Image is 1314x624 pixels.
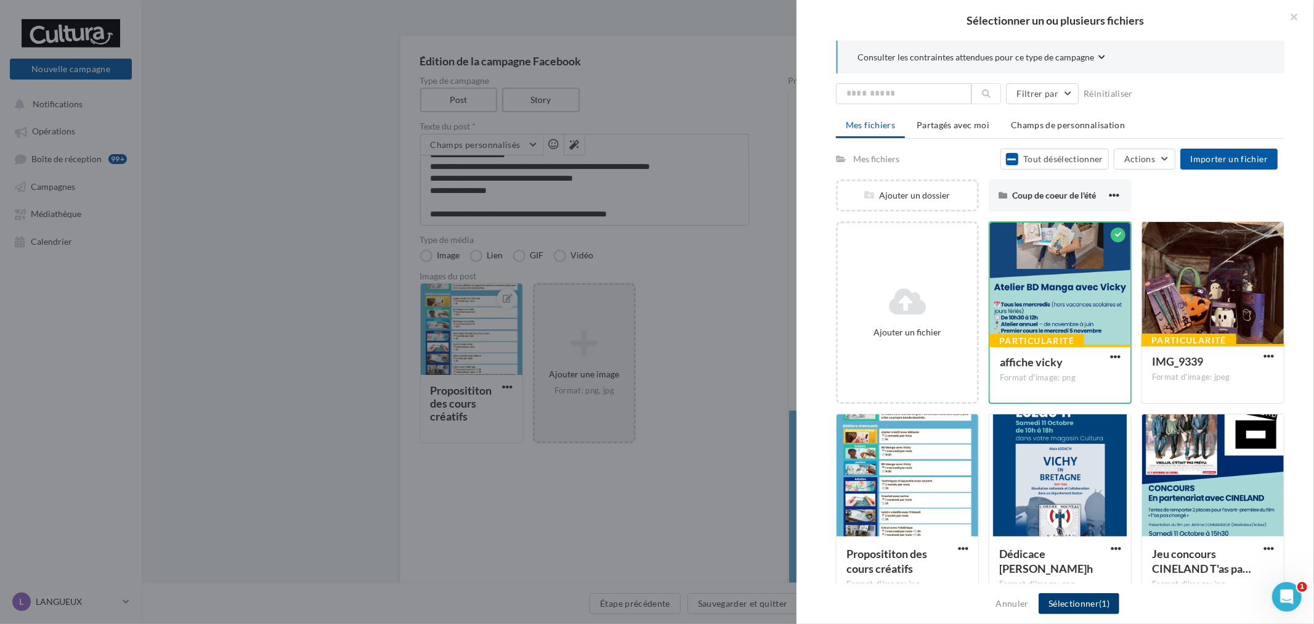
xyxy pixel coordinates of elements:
div: Ajouter un dossier [838,189,977,202]
span: (1) [1099,598,1109,609]
span: Proposititon des cours créatifs [846,547,927,575]
button: Filtrer par [1006,83,1079,104]
span: Importer un fichier [1190,154,1268,164]
div: Particularité [989,334,1084,348]
h2: Sélectionner un ou plusieurs fichiers [816,15,1294,26]
span: Consulter les contraintes attendues pour ce type de campagne [858,51,1094,64]
span: Dédicace Alain Lozac'h [999,547,1093,575]
span: 1 [1297,582,1307,592]
div: Ajouter un fichier [843,326,972,339]
div: Mes fichiers [853,153,899,165]
div: Format d'image: jpg [1152,579,1274,590]
span: Actions [1124,154,1155,164]
button: Sélectionner(1) [1039,593,1119,614]
button: Tout désélectionner [1000,149,1109,170]
div: Format d'image: jpeg [1152,372,1274,383]
button: Consulter les contraintes attendues pour ce type de campagne [858,51,1105,66]
span: IMG_9339 [1152,355,1203,368]
span: Jeu concours CINELAND T'as pas changé [1152,547,1251,575]
div: Format d'image: jpg [846,579,968,590]
button: Réinitialiser [1079,86,1138,101]
span: Champs de personnalisation [1011,120,1125,130]
div: Format d'image: png [999,579,1121,590]
span: Mes fichiers [846,120,895,130]
button: Actions [1114,149,1175,170]
button: Importer un fichier [1180,149,1278,170]
span: Coup de coeur de l'été [1012,190,1096,200]
div: Particularité [1142,334,1236,347]
span: affiche vicky [1000,355,1063,369]
button: Annuler [991,596,1034,611]
span: Partagés avec moi [917,120,989,130]
iframe: Intercom live chat [1272,582,1302,612]
div: Format d'image: png [1000,372,1121,384]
